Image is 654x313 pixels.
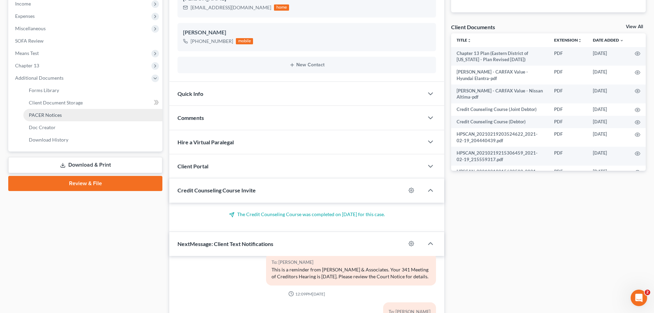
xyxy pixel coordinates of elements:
[177,163,208,169] span: Client Portal
[15,38,44,44] span: SOFA Review
[587,66,629,85] td: [DATE]
[451,66,549,85] td: [PERSON_NAME] - CARFAX Value - Hyundai Elantra-pdf
[177,241,273,247] span: NextMessage: Client Text Notifications
[177,139,234,145] span: Hire a Virtual Paralegal
[549,103,587,116] td: PDF
[272,266,431,280] div: This is a reminder from [PERSON_NAME] & Associates. Your 341 Meeting of Creditors Hearing is [DAT...
[183,62,431,68] button: New Contact
[177,114,204,121] span: Comments
[593,37,624,43] a: Date Added expand_more
[29,87,59,93] span: Forms Library
[15,25,46,31] span: Miscellaneous
[177,187,256,193] span: Credit Counseling Course Invite
[177,291,436,297] div: 12:09PM[DATE]
[451,47,549,66] td: Chapter 13 Plan (Eastern District of [US_STATE] - Plan Revised [DATE])
[15,63,39,68] span: Chapter 13
[587,103,629,116] td: [DATE]
[549,66,587,85] td: PDF
[451,147,549,166] td: HPSCAN_20210219215306459_2021-02-19_215559317.pdf
[29,112,62,118] span: PACER Notices
[29,124,56,130] span: Doc Creator
[549,85,587,103] td: PDF
[177,90,203,97] span: Quick Info
[23,109,162,121] a: PACER Notices
[620,38,624,43] i: expand_more
[451,116,549,128] td: Credit Counseling Course (Debtor)
[645,290,650,295] span: 2
[15,50,39,56] span: Means Test
[554,37,582,43] a: Extensionunfold_more
[451,103,549,116] td: Credit Counseling Course (Joint Debtor)
[15,1,31,7] span: Income
[8,176,162,191] a: Review & File
[587,128,629,147] td: [DATE]
[587,85,629,103] td: [DATE]
[549,147,587,166] td: PDF
[23,84,162,97] a: Forms Library
[451,23,495,31] div: Client Documents
[23,121,162,134] a: Doc Creator
[15,13,35,19] span: Expenses
[272,258,431,266] div: To: [PERSON_NAME]
[10,35,162,47] a: SOFA Review
[177,211,436,218] p: The Credit Counseling Course was completed on [DATE] for this case.
[631,290,647,306] iframe: Intercom live chat
[549,47,587,66] td: PDF
[15,75,64,81] span: Additional Documents
[183,29,431,37] div: [PERSON_NAME]
[451,128,549,147] td: HPSCAN_20210219203524622_2021-02-19_204440439.pdf
[549,116,587,128] td: PDF
[274,4,289,11] div: home
[8,157,162,173] a: Download & Print
[587,147,629,166] td: [DATE]
[457,37,471,43] a: Titleunfold_more
[23,97,162,109] a: Client Document Storage
[587,166,629,185] td: [DATE]
[191,38,233,45] div: [PHONE_NUMBER]
[451,166,549,185] td: HPSCAN_20210219215638582_2021-02-19_215727388.pdf
[191,4,271,11] div: [EMAIL_ADDRESS][DOMAIN_NAME]
[467,38,471,43] i: unfold_more
[578,38,582,43] i: unfold_more
[236,38,253,44] div: mobile
[29,100,83,105] span: Client Document Storage
[549,166,587,185] td: PDF
[587,116,629,128] td: [DATE]
[549,128,587,147] td: PDF
[587,47,629,66] td: [DATE]
[451,85,549,103] td: [PERSON_NAME] - CARFAX Value - Nissan Altima-pdf
[626,24,643,29] a: View All
[23,134,162,146] a: Download History
[29,137,68,143] span: Download History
